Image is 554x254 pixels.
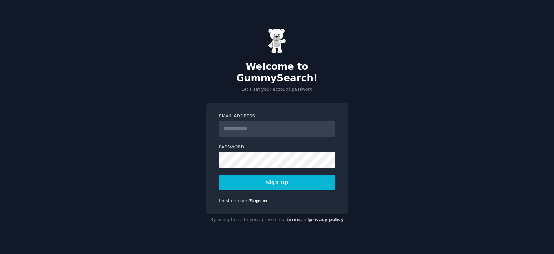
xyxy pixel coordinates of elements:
label: Email Address [219,113,335,120]
img: Gummy Bear [268,28,286,53]
div: By using this site you agree to our and [206,214,348,226]
span: Existing user? [219,198,250,203]
a: Sign in [250,198,267,203]
button: Sign up [219,175,335,190]
label: Password [219,144,335,151]
a: privacy policy [309,217,344,222]
h2: Welcome to GummySearch! [206,61,348,84]
a: terms [286,217,301,222]
p: Let's set your account password [206,86,348,93]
